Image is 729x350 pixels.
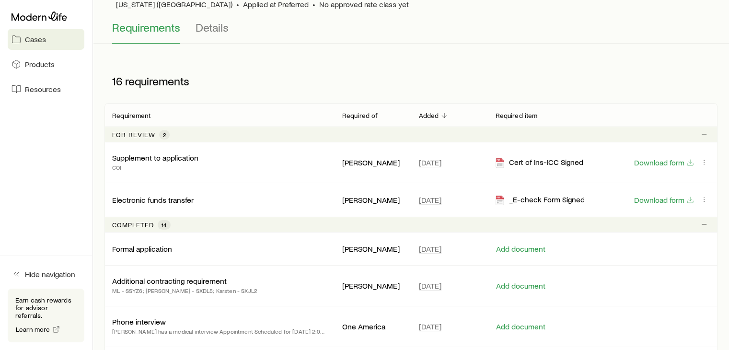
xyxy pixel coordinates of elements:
[112,317,166,327] p: Phone interview
[495,157,583,168] div: Cert of Ins-ICC Signed
[163,131,166,139] span: 2
[495,112,537,119] p: Required item
[495,281,545,291] button: Add document
[419,112,439,119] p: Added
[25,269,75,279] span: Hide navigation
[8,79,84,100] a: Resources
[342,158,404,167] p: [PERSON_NAME]
[342,112,378,119] p: Required of
[162,221,167,229] span: 14
[25,84,61,94] span: Resources
[8,54,84,75] a: Products
[419,281,441,291] span: [DATE]
[125,74,189,88] span: requirements
[495,245,545,254] button: Add document
[112,327,327,336] p: [PERSON_NAME] has a medical interview Appointment Scheduled for [DATE] 2:00:00 PM CDT
[112,21,180,34] span: Requirements
[495,195,584,206] div: _E-check Form Signed
[112,276,227,286] p: Additional contracting requirement
[112,244,172,254] p: Formal application
[419,322,441,331] span: [DATE]
[25,35,46,44] span: Cases
[25,59,55,69] span: Products
[342,244,404,254] p: [PERSON_NAME]
[8,289,84,342] div: Earn cash rewards for advisor referrals.Learn more
[112,163,198,172] p: COI
[419,158,441,167] span: [DATE]
[112,153,198,163] p: Supplement to application
[634,196,694,205] button: Download form
[112,131,155,139] p: For review
[342,281,404,291] p: [PERSON_NAME]
[196,21,229,34] span: Details
[112,286,257,295] p: ML - SSYZ6; [PERSON_NAME] - SXDL5; Karsten - SXJL2
[16,326,50,333] span: Learn more
[112,221,154,229] p: Completed
[112,74,122,88] span: 16
[8,264,84,285] button: Hide navigation
[342,322,404,331] p: One America
[342,195,404,205] p: [PERSON_NAME]
[419,195,441,205] span: [DATE]
[15,296,77,319] p: Earn cash rewards for advisor referrals.
[634,158,694,167] button: Download form
[495,322,545,331] button: Add document
[112,195,194,205] p: Electronic funds transfer
[112,21,710,44] div: Application details tabs
[112,112,150,119] p: Requirement
[419,244,441,254] span: [DATE]
[8,29,84,50] a: Cases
